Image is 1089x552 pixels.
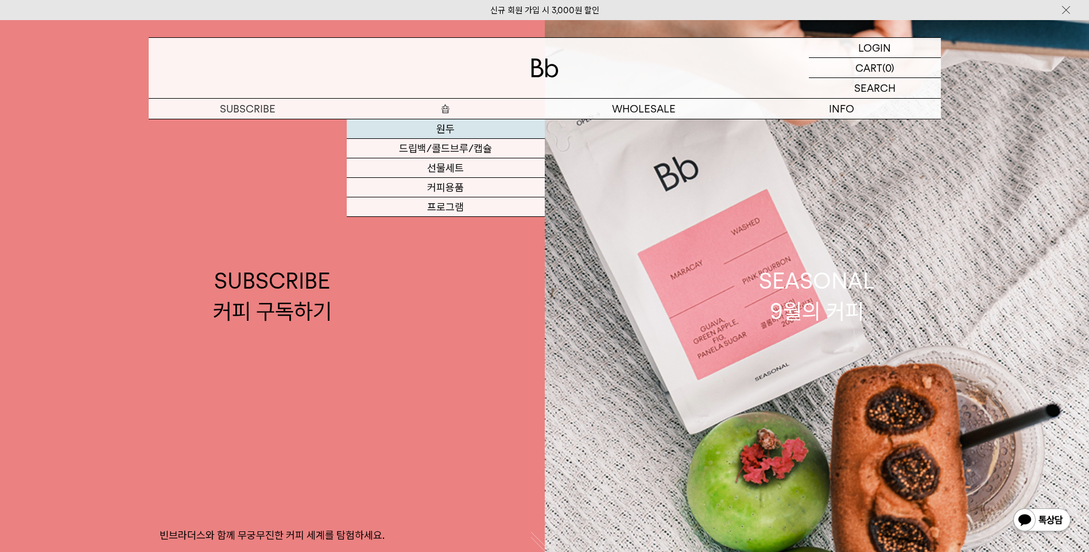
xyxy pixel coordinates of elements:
p: WHOLESALE [545,99,743,119]
p: (0) [882,58,894,77]
p: SEARCH [854,78,896,98]
div: SUBSCRIBE 커피 구독하기 [213,266,332,326]
p: LOGIN [858,38,891,57]
a: 커피용품 [347,178,545,197]
a: CART (0) [809,58,941,78]
a: 숍 [347,99,545,119]
div: SEASONAL 9월의 커피 [759,266,875,326]
a: 원두 [347,119,545,139]
a: LOGIN [809,38,941,58]
p: INFO [743,99,941,119]
a: SUBSCRIBE [149,99,347,119]
a: 드립백/콜드브루/캡슐 [347,139,545,158]
img: 로고 [531,59,559,77]
a: 신규 회원 가입 시 3,000원 할인 [490,5,599,15]
a: 선물세트 [347,158,545,178]
a: 프로그램 [347,197,545,217]
p: CART [855,58,882,77]
img: 카카오톡 채널 1:1 채팅 버튼 [1012,507,1072,535]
